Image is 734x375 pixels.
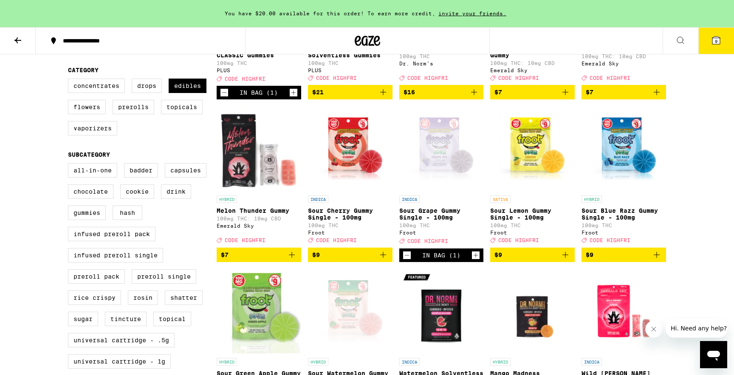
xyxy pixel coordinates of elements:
[582,230,666,235] div: Froot
[312,251,320,258] span: $9
[68,79,125,93] label: Concentrates
[404,89,415,96] span: $16
[399,85,484,99] button: Add to bag
[124,163,158,178] label: Badder
[490,223,575,228] p: 100mg THC
[403,251,411,259] button: Decrement
[316,238,357,243] span: CODE HIGHFRI
[422,252,460,259] div: In Bag (1)
[399,230,484,235] div: Froot
[586,89,593,96] span: $7
[490,269,575,354] img: Dr. Norm's - Mango Madness Solventless Hash Gummy
[68,67,99,73] legend: Category
[490,358,511,366] p: HYBRID
[490,60,575,66] p: 100mg THC: 10mg CBD
[68,206,106,220] label: Gummies
[225,76,265,82] span: CODE HIGHFRI
[582,207,666,221] p: Sour Blue Razz Gummy Single - 100mg
[169,79,206,93] label: Edibles
[590,75,630,81] span: CODE HIGHFRI
[289,88,298,97] button: Increment
[645,321,662,338] iframe: Close message
[582,85,666,99] button: Add to bag
[308,248,392,262] button: Add to bag
[217,248,301,262] button: Add to bag
[399,106,484,248] a: Open page for Sour Grape Gummy Single - 100mg from Froot
[582,106,666,247] a: Open page for Sour Blue Razz Gummy Single - 100mg from Froot
[698,28,734,54] button: 9
[68,248,163,262] label: Infused Preroll Single
[68,151,110,158] legend: Subcategory
[582,358,602,366] p: INDICA
[165,290,203,305] label: Shatter
[308,207,392,221] p: Sour Cherry Gummy Single - 100mg
[105,312,147,326] label: Tincture
[132,79,162,93] label: Drops
[582,269,666,354] img: Emerald Sky - Wild Berry Gummies
[308,358,328,366] p: HYBRID
[217,223,301,228] div: Emerald Sky
[490,248,575,262] button: Add to bag
[161,184,191,199] label: Drink
[217,106,301,191] img: Emerald Sky - Melon Thunder Gummy
[490,106,575,191] img: Froot - Sour Lemon Gummy Single - 100mg
[490,106,575,247] a: Open page for Sour Lemon Gummy Single - 100mg from Froot
[68,269,125,284] label: Preroll Pack
[316,75,357,81] span: CODE HIGHFRI
[68,163,117,178] label: All-In-One
[407,239,448,244] span: CODE HIGHFRI
[582,61,666,66] div: Emerald Sky
[120,184,154,199] label: Cookie
[582,248,666,262] button: Add to bag
[165,163,206,178] label: Capsules
[308,85,392,99] button: Add to bag
[399,223,484,228] p: 100mg THC
[582,195,602,203] p: HYBRID
[308,195,328,203] p: INDICA
[700,341,727,368] iframe: Button to launch messaging window
[217,195,237,203] p: HYBRID
[225,11,435,16] span: You have $20.00 available for this order! To earn more credit,
[68,312,98,326] label: Sugar
[490,68,575,73] div: Emerald Sky
[217,106,301,247] a: Open page for Melon Thunder Gummy from Emerald Sky
[399,61,484,66] div: Dr. Norm's
[68,227,155,241] label: Infused Preroll Pack
[225,238,265,243] span: CODE HIGHFRI
[582,106,666,191] img: Froot - Sour Blue Razz Gummy Single - 100mg
[113,100,154,114] label: Prerolls
[399,207,484,221] p: Sour Grape Gummy Single - 100mg
[161,100,203,114] label: Topicals
[586,251,593,258] span: $9
[308,68,392,73] div: PLUS
[217,207,301,214] p: Melon Thunder Gummy
[494,251,502,258] span: $9
[217,269,301,354] img: Froot - Sour Green Apple Gummy Single - 100mg
[221,251,229,258] span: $7
[113,206,142,220] label: Hash
[490,207,575,221] p: Sour Lemon Gummy Single - 100mg
[128,290,158,305] label: Rosin
[217,216,301,221] p: 100mg THC: 10mg CBD
[490,85,575,99] button: Add to bag
[715,39,717,44] span: 9
[217,68,301,73] div: PLUS
[153,312,191,326] label: Topical
[240,89,278,96] div: In Bag (1)
[68,354,171,369] label: Universal Cartridge - 1g
[399,269,484,354] img: Dr. Norm's - Watermelon Solventless Hash Gummy
[68,290,121,305] label: Rice Crispy
[582,223,666,228] p: 100mg THC
[490,230,575,235] div: Froot
[498,75,539,81] span: CODE HIGHFRI
[582,54,666,59] p: 100mg THC: 10mg CBD
[68,333,175,347] label: Universal Cartridge - .5g
[590,238,630,243] span: CODE HIGHFRI
[308,106,392,191] img: Froot - Sour Cherry Gummy Single - 100mg
[399,358,420,366] p: INDICA
[308,106,392,247] a: Open page for Sour Cherry Gummy Single - 100mg from Froot
[68,184,113,199] label: Chocolate
[68,121,117,135] label: Vaporizers
[399,195,420,203] p: INDICA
